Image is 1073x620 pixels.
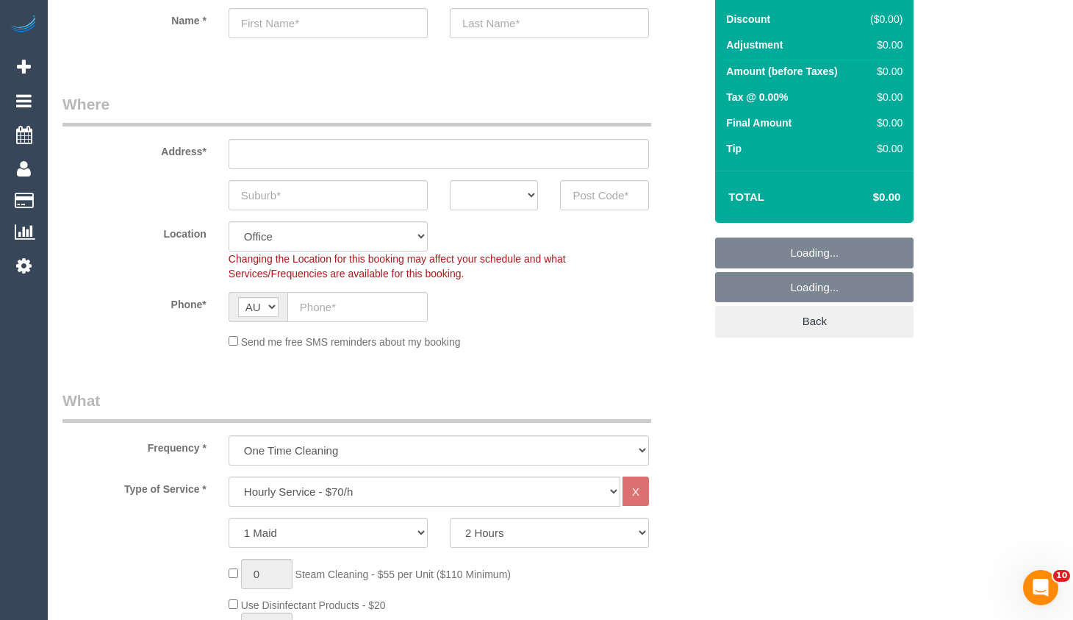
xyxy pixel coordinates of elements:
[229,253,566,279] span: Changing the Location for this booking may affect your schedule and what Services/Frequencies are...
[241,599,386,611] span: Use Disinfectant Products - $20
[726,90,788,104] label: Tax @ 0.00%
[829,191,900,204] h4: $0.00
[726,115,792,130] label: Final Amount
[726,64,837,79] label: Amount (before Taxes)
[1023,570,1058,605] iframe: Intercom live chat
[9,15,38,35] img: Automaid Logo
[51,139,218,159] label: Address*
[1053,570,1070,582] span: 10
[287,292,428,322] input: Phone*
[62,390,651,423] legend: What
[51,221,218,241] label: Location
[715,306,914,337] a: Back
[51,292,218,312] label: Phone*
[51,477,218,496] label: Type of Service *
[51,8,218,28] label: Name *
[295,569,511,580] span: Steam Cleaning - $55 per Unit ($110 Minimum)
[728,190,764,203] strong: Total
[229,8,428,38] input: First Name*
[864,64,902,79] div: $0.00
[726,38,783,52] label: Adjustment
[726,12,770,26] label: Discount
[864,38,902,52] div: $0.00
[864,12,902,26] div: ($0.00)
[864,141,902,156] div: $0.00
[864,115,902,130] div: $0.00
[450,8,649,38] input: Last Name*
[229,180,428,210] input: Suburb*
[51,435,218,455] label: Frequency *
[726,141,742,156] label: Tip
[62,93,651,127] legend: Where
[864,90,902,104] div: $0.00
[560,180,649,210] input: Post Code*
[241,336,461,348] span: Send me free SMS reminders about my booking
